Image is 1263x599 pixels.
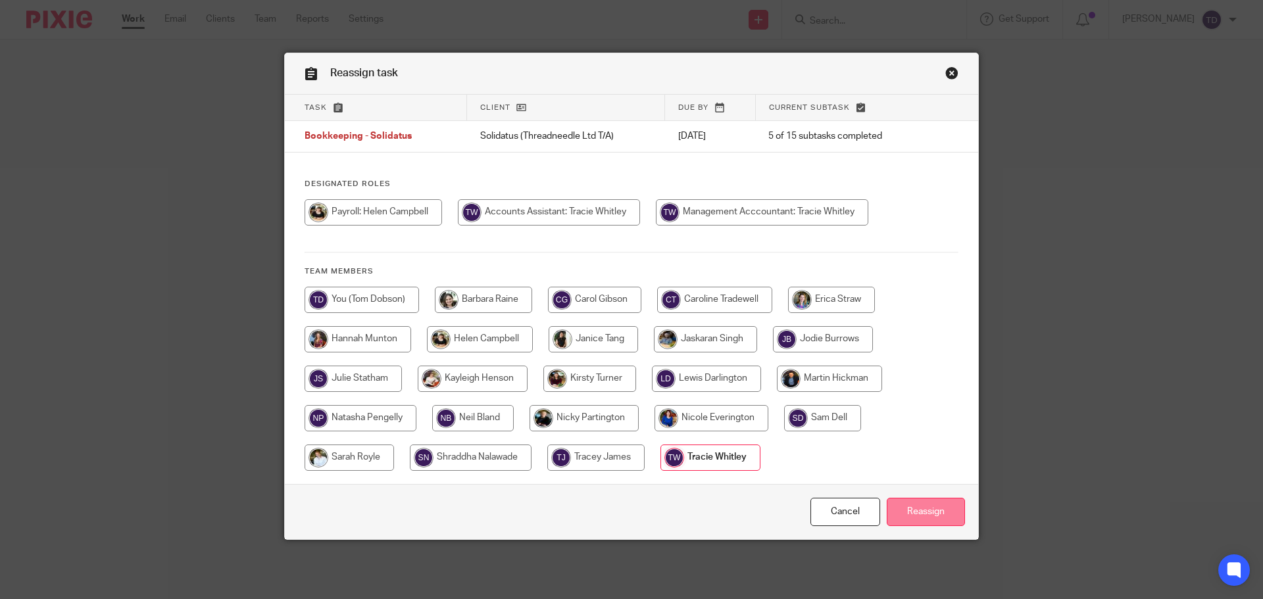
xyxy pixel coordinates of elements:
h4: Designated Roles [305,179,958,189]
input: Reassign [887,498,965,526]
a: Close this dialog window [945,66,958,84]
a: Close this dialog window [810,498,880,526]
span: Current subtask [769,104,850,111]
span: Client [480,104,510,111]
span: Task [305,104,327,111]
p: [DATE] [678,130,743,143]
span: Due by [678,104,708,111]
span: Reassign task [330,68,398,78]
h4: Team members [305,266,958,277]
td: 5 of 15 subtasks completed [755,121,929,153]
span: Bookkeeping - Solidatus [305,132,412,141]
p: Solidatus (Threadneedle Ltd T/A) [480,130,652,143]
